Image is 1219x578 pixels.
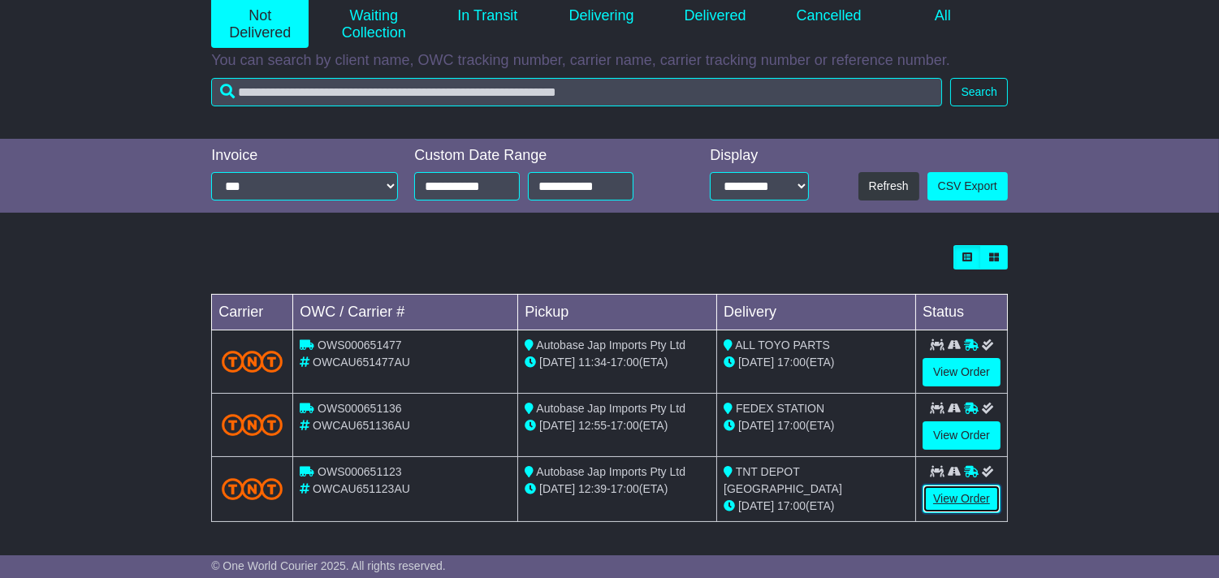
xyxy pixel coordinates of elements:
div: Display [710,147,809,165]
span: OWS000651123 [318,465,402,478]
span: TNT DEPOT [GEOGRAPHIC_DATA] [724,465,842,495]
td: Status [916,295,1008,330]
td: Carrier [212,295,293,330]
span: FEDEX STATION [736,402,824,415]
span: 17:00 [777,499,806,512]
span: OWS000651136 [318,402,402,415]
span: 12:39 [578,482,607,495]
div: Custom Date Range [414,147,669,165]
td: Delivery [717,295,916,330]
span: [DATE] [738,499,774,512]
div: (ETA) [724,354,909,371]
span: 17:00 [611,419,639,432]
a: View Order [923,421,1001,450]
div: Invoice [211,147,398,165]
span: 17:00 [611,482,639,495]
span: Autobase Jap Imports Pty Ltd [536,339,685,352]
span: Autobase Jap Imports Pty Ltd [536,465,685,478]
span: 17:00 [777,356,806,369]
span: OWS000651477 [318,339,402,352]
div: - (ETA) [525,481,710,498]
div: - (ETA) [525,354,710,371]
img: TNT_Domestic.png [222,414,283,436]
button: Refresh [858,172,919,201]
span: 17:00 [777,419,806,432]
a: CSV Export [927,172,1008,201]
td: Pickup [518,295,717,330]
span: OWCAU651136AU [313,419,410,432]
span: OWCAU651123AU [313,482,410,495]
span: [DATE] [539,482,575,495]
span: Autobase Jap Imports Pty Ltd [536,402,685,415]
div: - (ETA) [525,417,710,434]
span: 12:55 [578,419,607,432]
div: (ETA) [724,417,909,434]
p: You can search by client name, OWC tracking number, carrier name, carrier tracking number or refe... [211,52,1008,70]
span: [DATE] [738,356,774,369]
div: (ETA) [724,498,909,515]
span: ALL TOYO PARTS [735,339,830,352]
a: View Order [923,358,1001,386]
span: OWCAU651477AU [313,356,410,369]
span: 17:00 [611,356,639,369]
img: TNT_Domestic.png [222,351,283,373]
span: 11:34 [578,356,607,369]
span: © One World Courier 2025. All rights reserved. [211,559,446,572]
span: [DATE] [539,419,575,432]
button: Search [950,78,1007,106]
span: [DATE] [738,419,774,432]
td: OWC / Carrier # [293,295,518,330]
a: View Order [923,485,1001,513]
img: TNT_Domestic.png [222,478,283,500]
span: [DATE] [539,356,575,369]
